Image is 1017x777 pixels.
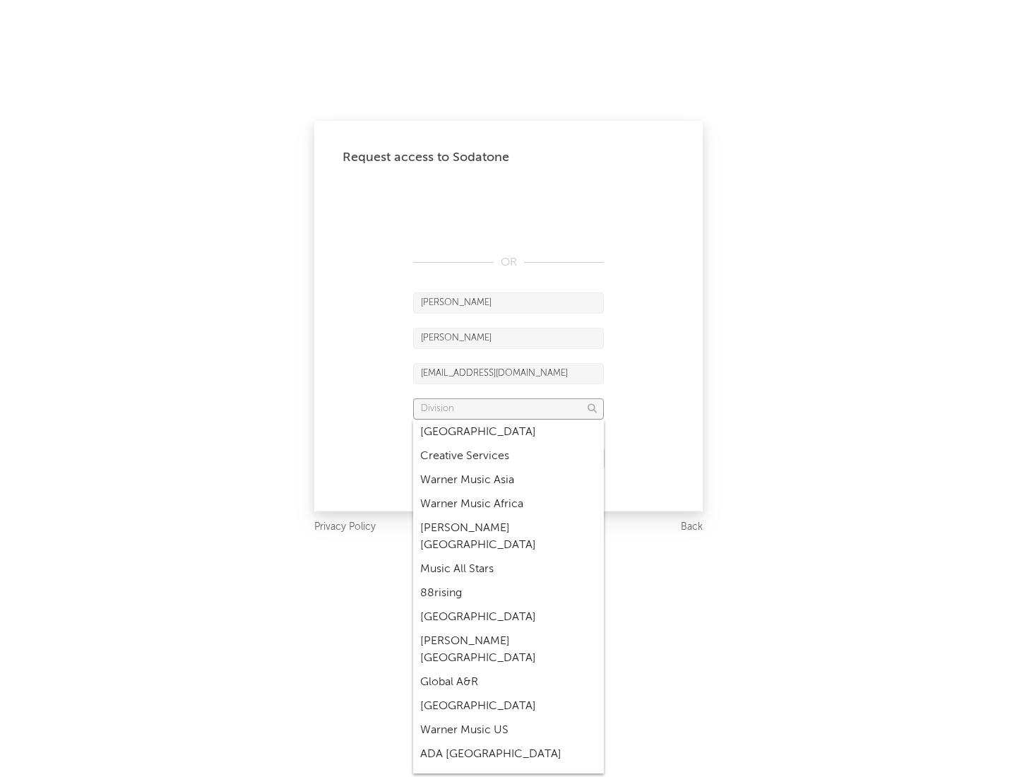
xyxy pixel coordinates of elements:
[413,516,604,557] div: [PERSON_NAME] [GEOGRAPHIC_DATA]
[413,444,604,468] div: Creative Services
[413,398,604,420] input: Division
[413,363,604,384] input: Email
[681,518,703,536] a: Back
[413,328,604,349] input: Last Name
[413,292,604,314] input: First Name
[314,518,376,536] a: Privacy Policy
[343,149,674,166] div: Request access to Sodatone
[413,629,604,670] div: [PERSON_NAME] [GEOGRAPHIC_DATA]
[413,742,604,766] div: ADA [GEOGRAPHIC_DATA]
[413,718,604,742] div: Warner Music US
[413,420,604,444] div: [GEOGRAPHIC_DATA]
[413,605,604,629] div: [GEOGRAPHIC_DATA]
[413,581,604,605] div: 88rising
[413,254,604,271] div: OR
[413,557,604,581] div: Music All Stars
[413,694,604,718] div: [GEOGRAPHIC_DATA]
[413,670,604,694] div: Global A&R
[413,492,604,516] div: Warner Music Africa
[413,468,604,492] div: Warner Music Asia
